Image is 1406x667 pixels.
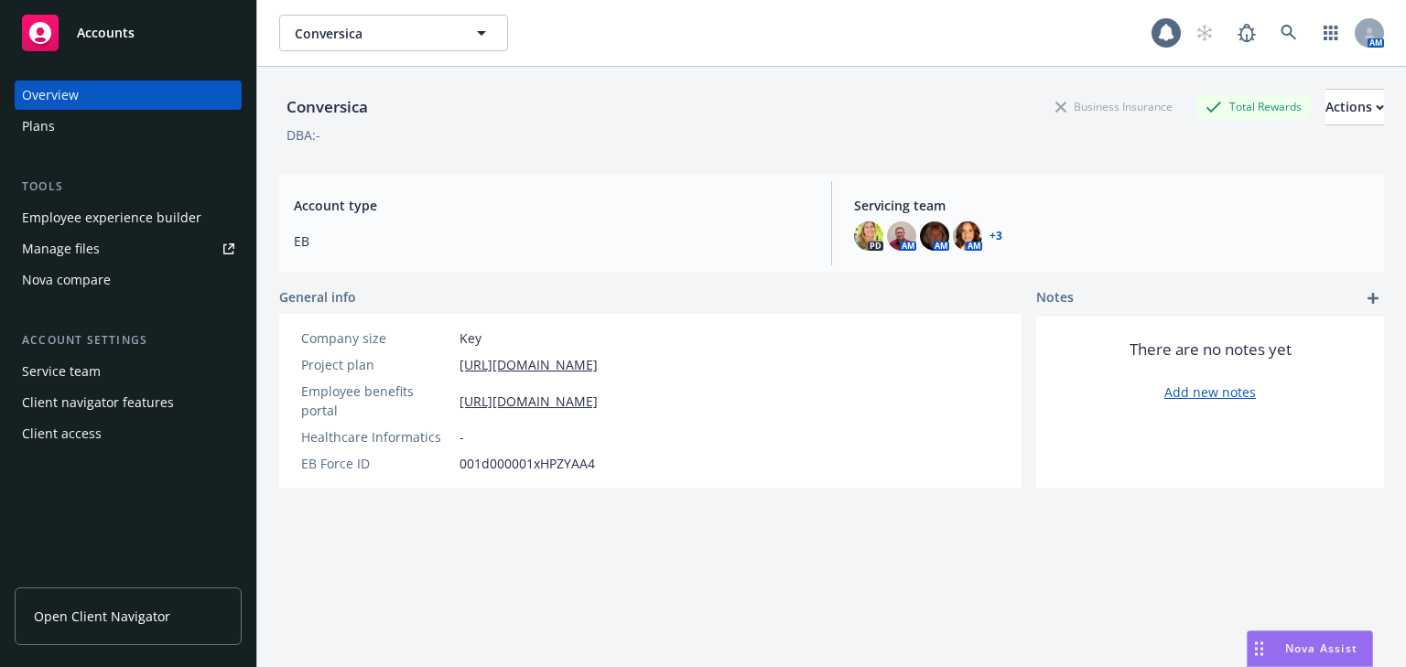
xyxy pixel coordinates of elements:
a: Nova compare [15,265,242,295]
div: Plans [22,112,55,141]
span: Conversica [295,24,453,43]
img: photo [920,221,949,251]
div: Tools [15,178,242,196]
a: Plans [15,112,242,141]
div: Client navigator features [22,388,174,417]
img: photo [953,221,982,251]
a: Service team [15,357,242,386]
div: Healthcare Informatics [301,427,452,446]
span: 001d000001xHPZYAA4 [460,454,595,473]
a: Client access [15,419,242,448]
div: Nova compare [22,265,111,295]
button: Actions [1325,89,1384,125]
span: There are no notes yet [1130,339,1292,360]
span: General info [279,287,356,307]
span: Servicing team [854,196,1369,215]
div: Conversica [279,95,375,119]
div: Total Rewards [1196,95,1311,118]
div: Project plan [301,355,452,374]
span: Accounts [77,26,135,40]
span: Open Client Navigator [34,607,170,626]
div: Client access [22,419,102,448]
a: Start snowing [1186,15,1223,51]
a: Add new notes [1164,382,1256,402]
div: EB Force ID [301,454,452,473]
div: Service team [22,357,101,386]
span: Account type [294,196,809,215]
a: add [1362,287,1384,309]
span: Key [460,328,481,348]
a: Manage files [15,234,242,264]
a: [URL][DOMAIN_NAME] [460,355,598,374]
a: Client navigator features [15,388,242,417]
a: Accounts [15,7,242,59]
div: Manage files [22,234,100,264]
a: +3 [990,231,1002,242]
div: Overview [22,81,79,110]
button: Nova Assist [1247,630,1373,667]
div: Drag to move [1248,631,1271,666]
img: photo [854,221,883,251]
a: Switch app [1313,15,1349,51]
div: Business Insurance [1046,95,1182,118]
div: Employee benefits portal [301,382,452,420]
a: [URL][DOMAIN_NAME] [460,392,598,411]
a: Employee experience builder [15,203,242,232]
div: Actions [1325,90,1384,124]
div: Account settings [15,331,242,350]
div: Company size [301,328,452,348]
a: Search [1271,15,1307,51]
a: Overview [15,81,242,110]
div: DBA: - [287,125,320,145]
button: Conversica [279,15,508,51]
span: Nova Assist [1285,640,1357,656]
div: Employee experience builder [22,203,201,232]
span: - [460,427,464,446]
img: photo [887,221,916,251]
a: Report a Bug [1228,15,1265,51]
span: EB [294,231,809,251]
span: Notes [1036,287,1074,309]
